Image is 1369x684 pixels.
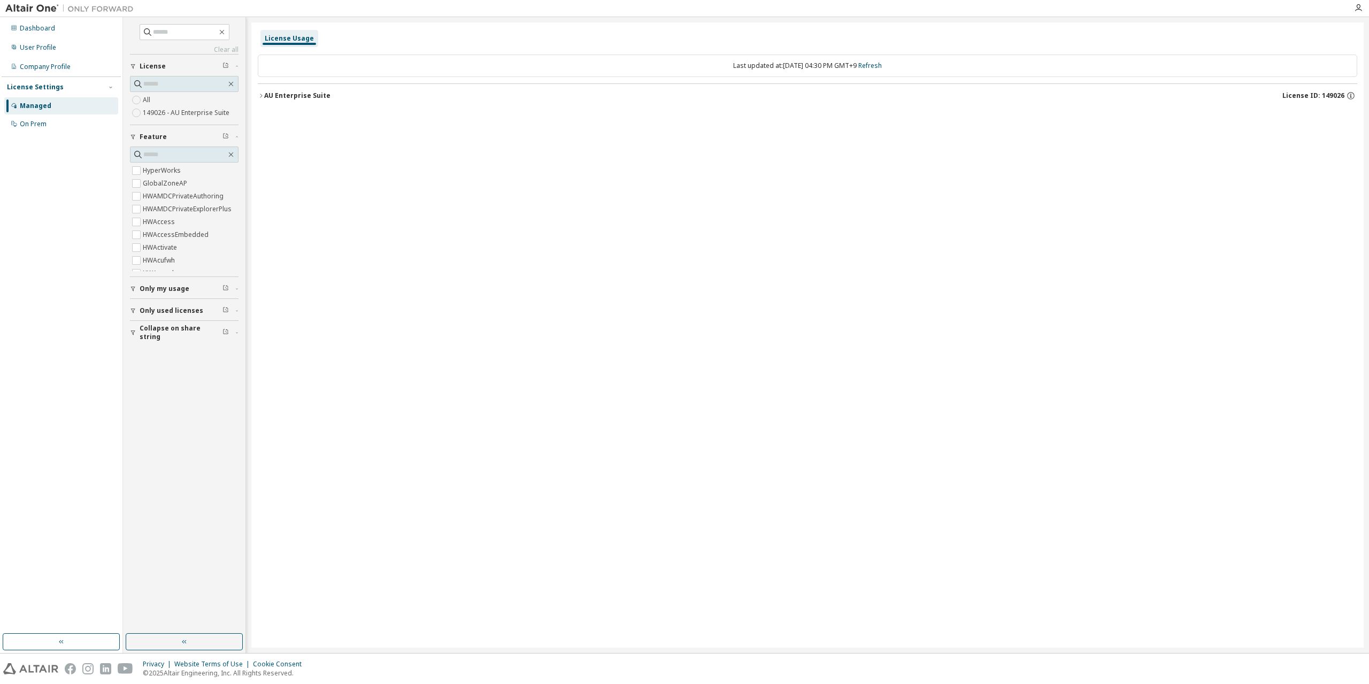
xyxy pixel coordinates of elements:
button: AU Enterprise SuiteLicense ID: 149026 [258,84,1357,107]
span: License [140,62,166,71]
div: On Prem [20,120,47,128]
span: Clear filter [222,62,229,71]
span: Clear filter [222,306,229,315]
button: Only used licenses [130,299,239,322]
div: Privacy [143,660,174,668]
img: Altair One [5,3,139,14]
div: User Profile [20,43,56,52]
label: HWActivate [143,241,179,254]
img: facebook.svg [65,663,76,674]
span: Only used licenses [140,306,203,315]
label: HWAcusolve [143,267,183,280]
p: © 2025 Altair Engineering, Inc. All Rights Reserved. [143,668,308,678]
button: Collapse on share string [130,321,239,344]
label: HyperWorks [143,164,183,177]
label: All [143,94,152,106]
label: HWAcufwh [143,254,177,267]
label: HWAMDCPrivateAuthoring [143,190,226,203]
button: Only my usage [130,277,239,301]
span: Collapse on share string [140,324,222,341]
div: Last updated at: [DATE] 04:30 PM GMT+9 [258,55,1357,77]
button: License [130,55,239,78]
span: Clear filter [222,285,229,293]
div: AU Enterprise Suite [264,91,330,100]
img: altair_logo.svg [3,663,58,674]
span: Feature [140,133,167,141]
div: Website Terms of Use [174,660,253,668]
label: HWAccessEmbedded [143,228,211,241]
span: Clear filter [222,133,229,141]
span: Clear filter [222,328,229,337]
label: 149026 - AU Enterprise Suite [143,106,232,119]
span: License ID: 149026 [1282,91,1344,100]
img: linkedin.svg [100,663,111,674]
div: Dashboard [20,24,55,33]
div: Company Profile [20,63,71,71]
div: Cookie Consent [253,660,308,668]
button: Feature [130,125,239,149]
a: Clear all [130,45,239,54]
div: Managed [20,102,51,110]
a: Refresh [858,61,882,70]
img: instagram.svg [82,663,94,674]
div: License Usage [265,34,314,43]
label: HWAMDCPrivateExplorerPlus [143,203,234,216]
label: HWAccess [143,216,177,228]
label: GlobalZoneAP [143,177,189,190]
div: License Settings [7,83,64,91]
span: Only my usage [140,285,189,293]
img: youtube.svg [118,663,133,674]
